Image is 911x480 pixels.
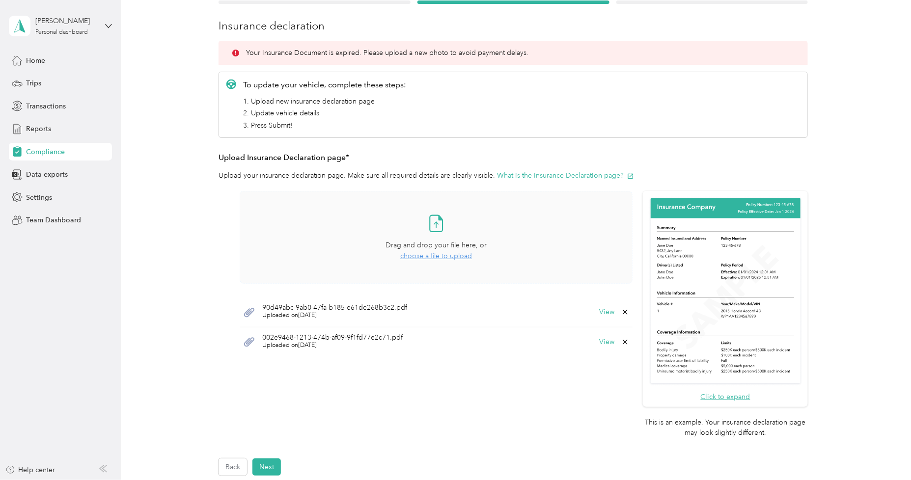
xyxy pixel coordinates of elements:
[26,78,41,88] span: Trips
[262,341,403,350] span: Uploaded on [DATE]
[243,96,406,107] li: 1. Upload new insurance declaration page
[26,147,65,157] span: Compliance
[252,458,281,476] button: Next
[386,241,487,249] span: Drag and drop your file here, or
[219,152,808,164] h3: Upload Insurance Declaration page*
[26,55,45,66] span: Home
[262,311,407,320] span: Uploaded on [DATE]
[26,215,81,225] span: Team Dashboard
[262,334,403,341] span: 002e9468-1213-474b-af09-9f1fd77e2c71.pdf
[243,120,406,131] li: 3. Press Submit!
[648,196,803,386] img: Sample insurance declaration
[26,124,51,134] span: Reports
[262,304,407,311] span: 90d49abc-9ab0-47fa-b185-e61de268b3c2.pdf
[26,101,66,111] span: Transactions
[243,79,406,91] p: To update your vehicle, complete these steps:
[26,192,52,203] span: Settings
[219,18,808,34] h3: Insurance declaration
[219,458,247,476] button: Back
[599,339,614,346] button: View
[400,252,472,260] span: choose a file to upload
[246,48,528,58] p: Your Insurance Document is expired. Please upload a new photo to avoid payment delays.
[856,425,911,480] iframe: Everlance-gr Chat Button Frame
[701,392,750,402] button: Click to expand
[599,309,614,316] button: View
[5,465,55,475] button: Help center
[26,169,68,180] span: Data exports
[35,16,97,26] div: [PERSON_NAME]
[35,29,88,35] div: Personal dashboard
[643,417,808,438] p: This is an example. Your insurance declaration page may look slightly different.
[243,108,406,118] li: 2. Update vehicle details
[497,170,634,181] button: What is the Insurance Declaration page?
[219,170,808,181] p: Upload your insurance declaration page. Make sure all required details are clearly visible.
[240,191,632,283] span: Drag and drop your file here, orchoose a file to upload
